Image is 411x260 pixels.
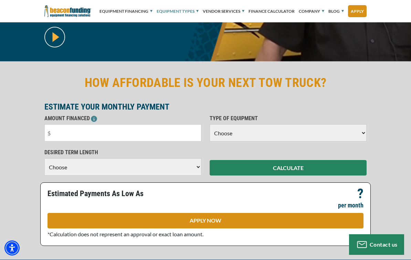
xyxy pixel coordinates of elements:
p: ? [357,190,363,198]
p: per month [338,201,363,210]
p: TYPE OF EQUIPMENT [210,114,367,123]
button: Contact us [349,234,404,255]
a: Equipment Types [157,1,199,22]
a: APPLY NOW [48,213,363,228]
p: ESTIMATE YOUR MONTHLY PAYMENT [44,103,367,111]
span: Contact us [370,241,398,248]
p: DESIRED TERM LENGTH [44,148,201,157]
a: Blog [328,1,344,22]
span: *Calculation does not represent an approval or exact loan amount. [48,231,203,237]
button: CALCULATE [210,160,367,176]
h2: HOW AFFORDABLE IS YOUR NEXT TOW TRUCK? [44,75,367,91]
a: Apply [348,5,367,17]
img: video modal pop-up play button [44,27,65,47]
a: Company [299,1,324,22]
input: $ [44,124,201,142]
p: AMOUNT FINANCED [44,114,201,123]
a: Equipment Financing [99,1,152,22]
a: Vendor Services [203,1,244,22]
a: Finance Calculator [249,1,295,22]
div: Accessibility Menu [4,240,20,256]
p: Estimated Payments As Low As [48,190,201,198]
